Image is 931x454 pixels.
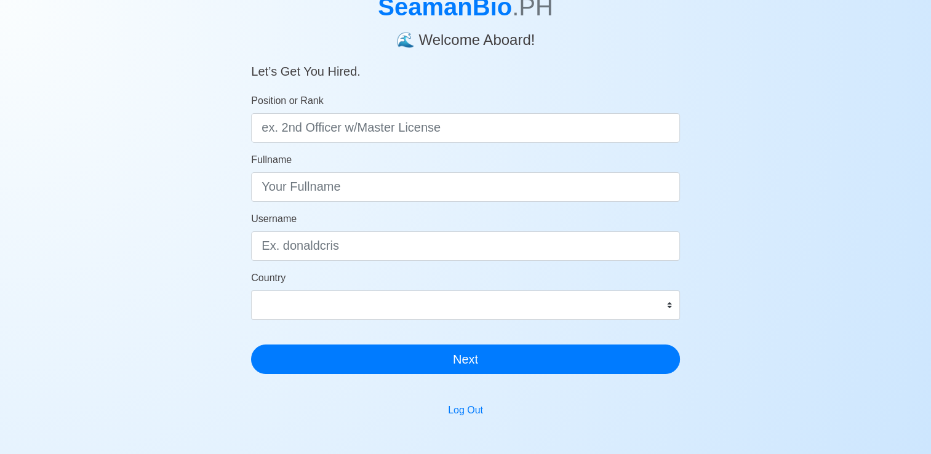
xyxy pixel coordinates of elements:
[440,399,491,422] button: Log Out
[251,22,680,49] h4: 🌊 Welcome Aboard!
[251,271,286,285] label: Country
[251,231,680,261] input: Ex. donaldcris
[251,49,680,79] h5: Let’s Get You Hired.
[251,113,680,143] input: ex. 2nd Officer w/Master License
[251,154,292,165] span: Fullname
[251,213,297,224] span: Username
[251,344,680,374] button: Next
[251,172,680,202] input: Your Fullname
[251,95,323,106] span: Position or Rank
